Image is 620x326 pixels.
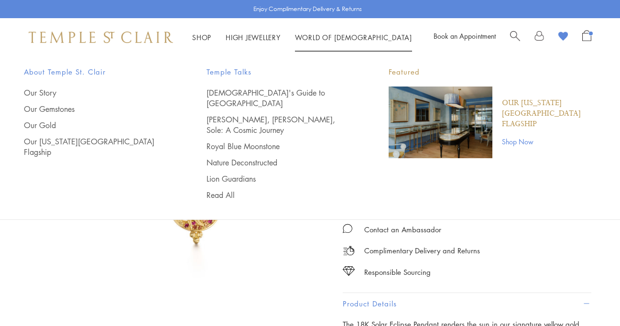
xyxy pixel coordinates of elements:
[434,31,496,41] a: Book an Appointment
[24,120,168,130] a: Our Gold
[24,136,168,157] a: Our [US_STATE][GEOGRAPHIC_DATA] Flagship
[207,114,351,135] a: [PERSON_NAME], [PERSON_NAME], Sole: A Cosmic Journey
[389,66,596,78] p: Featured
[343,224,352,233] img: MessageIcon-01_2.svg
[192,32,412,43] nav: Main navigation
[29,32,173,43] img: Temple St. Clair
[510,30,520,44] a: Search
[207,190,351,200] a: Read All
[582,30,591,44] a: Open Shopping Bag
[207,87,351,109] a: [DEMOGRAPHIC_DATA]'s Guide to [GEOGRAPHIC_DATA]
[24,66,168,78] span: About Temple St. Clair
[207,174,351,184] a: Lion Guardians
[572,281,610,316] iframe: Gorgias live chat messenger
[24,104,168,114] a: Our Gemstones
[558,30,568,44] a: View Wishlist
[24,87,168,98] a: Our Story
[295,33,412,42] a: World of [DEMOGRAPHIC_DATA]World of [DEMOGRAPHIC_DATA]
[207,66,351,78] span: Temple Talks
[502,136,596,147] a: Shop Now
[364,266,431,278] div: Responsible Sourcing
[502,98,596,130] a: Our [US_STATE][GEOGRAPHIC_DATA] Flagship
[343,245,355,257] img: icon_delivery.svg
[207,157,351,168] a: Nature Deconstructed
[343,266,355,276] img: icon_sourcing.svg
[364,224,441,236] div: Contact an Ambassador
[192,33,211,42] a: ShopShop
[253,4,362,14] p: Enjoy Complimentary Delivery & Returns
[226,33,281,42] a: High JewelleryHigh Jewellery
[364,245,480,257] p: Complimentary Delivery and Returns
[343,293,591,315] button: Product Details
[207,141,351,152] a: Royal Blue Moonstone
